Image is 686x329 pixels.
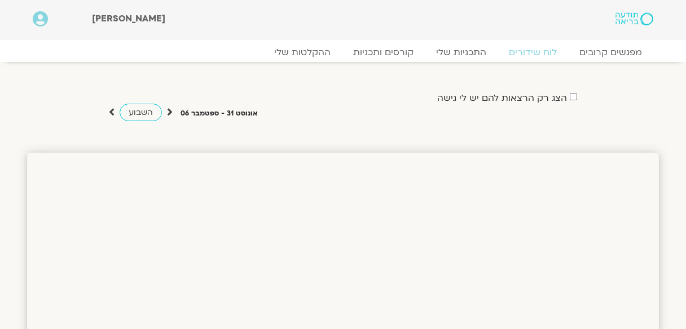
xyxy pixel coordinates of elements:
[263,47,342,58] a: ההקלטות שלי
[568,47,653,58] a: מפגשים קרובים
[181,108,258,119] p: אוגוסט 31 - ספטמבר 06
[129,107,153,118] span: השבוע
[342,47,425,58] a: קורסים ותכניות
[120,104,162,121] a: השבוע
[437,93,567,103] label: הצג רק הרצאות להם יש לי גישה
[33,47,653,58] nav: Menu
[498,47,568,58] a: לוח שידורים
[425,47,498,58] a: התכניות שלי
[92,12,165,25] span: [PERSON_NAME]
